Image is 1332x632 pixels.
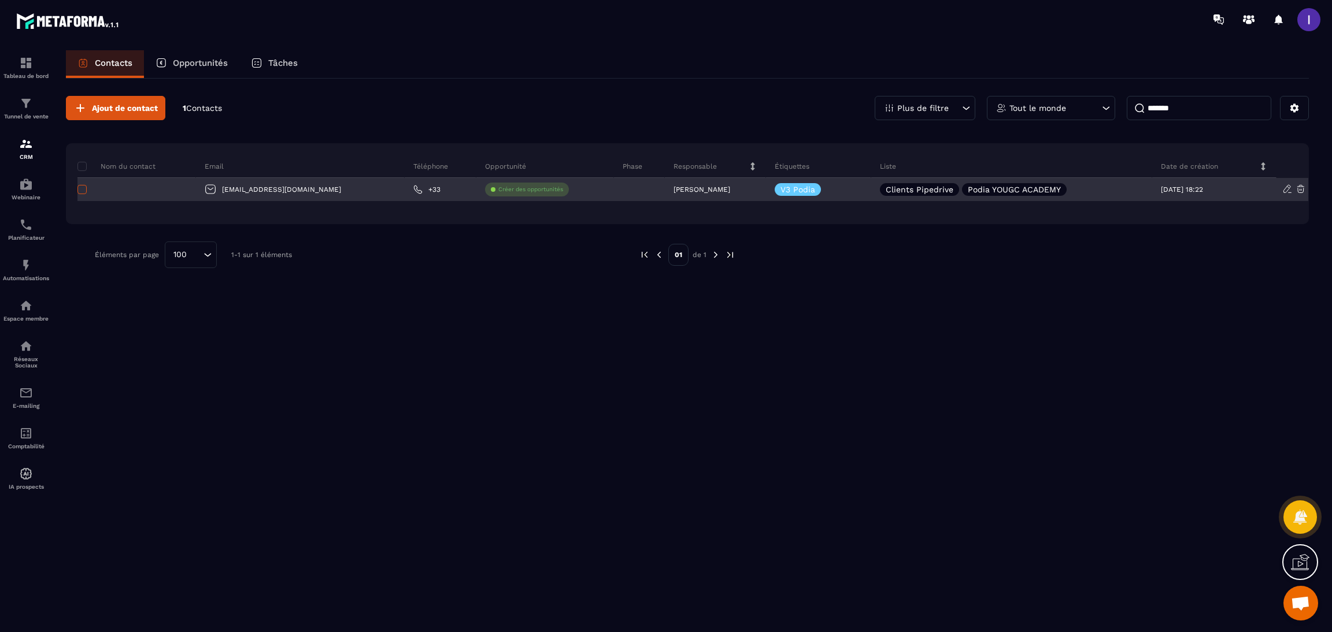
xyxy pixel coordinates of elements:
[3,235,49,241] p: Planificateur
[165,241,217,268] div: Search for option
[66,96,165,120] button: Ajout de contact
[19,299,33,313] img: automations
[19,258,33,272] img: automations
[239,50,309,78] a: Tâches
[77,162,156,171] p: Nom du contact
[3,128,49,169] a: formationformationCRM
[880,162,896,171] p: Liste
[173,58,228,68] p: Opportunités
[95,251,159,259] p: Éléments par page
[897,104,949,112] p: Plus de filtre
[19,177,33,191] img: automations
[3,418,49,458] a: accountantaccountantComptabilité
[3,275,49,281] p: Automatisations
[3,443,49,449] p: Comptabilité
[413,162,448,171] p: Téléphone
[3,484,49,490] p: IA prospects
[3,403,49,409] p: E-mailing
[3,315,49,322] p: Espace membre
[1009,104,1066,112] p: Tout le monde
[674,185,730,194] p: [PERSON_NAME]
[775,162,809,171] p: Étiquettes
[1161,162,1218,171] p: Date de création
[3,377,49,418] a: emailemailE-mailing
[19,137,33,151] img: formation
[169,248,191,261] span: 100
[485,162,526,171] p: Opportunité
[3,209,49,250] a: schedulerschedulerPlanificateur
[623,162,642,171] p: Phase
[3,290,49,330] a: automationsautomationsEspace membre
[95,58,132,68] p: Contacts
[19,386,33,400] img: email
[780,185,815,194] p: V3 Podia
[3,194,49,200] p: Webinaire
[3,250,49,290] a: automationsautomationsAutomatisations
[92,102,158,114] span: Ajout de contact
[711,250,721,260] img: next
[205,162,224,171] p: Email
[413,185,441,194] a: +33
[231,251,292,259] p: 1-1 sur 1 éléments
[19,56,33,70] img: formation
[19,218,33,232] img: scheduler
[3,169,49,209] a: automationsautomationsWebinaire
[3,113,49,120] p: Tunnel de vente
[66,50,144,78] a: Contacts
[19,467,33,481] img: automations
[674,162,717,171] p: Responsable
[3,330,49,377] a: social-networksocial-networkRéseaux Sociaux
[144,50,239,78] a: Opportunités
[268,58,298,68] p: Tâches
[19,96,33,110] img: formation
[3,356,49,369] p: Réseaux Sociaux
[19,426,33,440] img: accountant
[3,88,49,128] a: formationformationTunnel de vente
[498,185,563,194] p: Créer des opportunités
[183,103,222,114] p: 1
[725,250,735,260] img: next
[186,103,222,113] span: Contacts
[886,185,953,194] p: Clients Pipedrive
[3,47,49,88] a: formationformationTableau de bord
[668,244,689,266] p: 01
[191,248,201,261] input: Search for option
[654,250,664,260] img: prev
[3,73,49,79] p: Tableau de bord
[3,154,49,160] p: CRM
[19,339,33,353] img: social-network
[968,185,1061,194] p: Podia YOUGC ACADEMY
[693,250,706,259] p: de 1
[1283,586,1318,620] a: Ouvrir le chat
[16,10,120,31] img: logo
[1161,185,1203,194] p: [DATE] 18:22
[639,250,650,260] img: prev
